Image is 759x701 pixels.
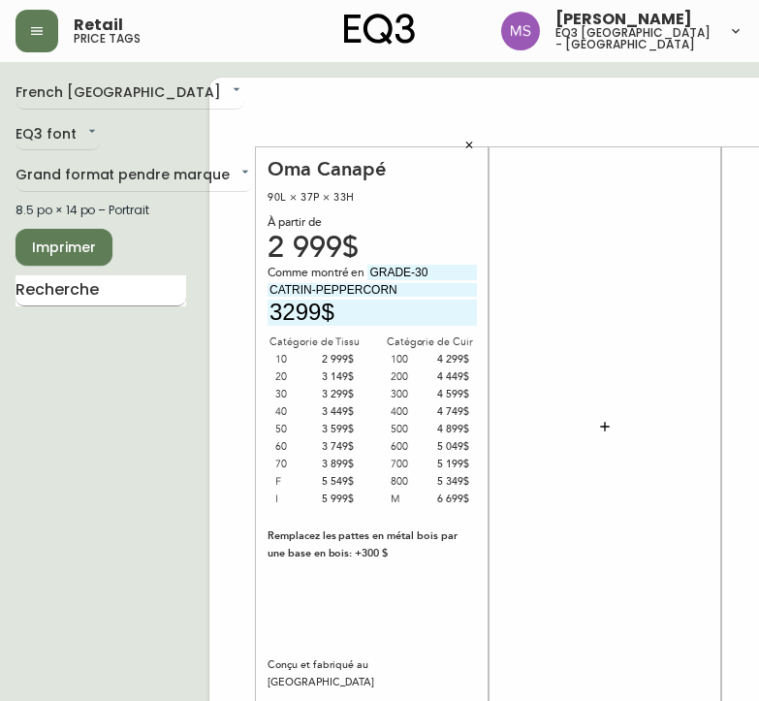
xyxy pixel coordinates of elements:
div: 50 [275,421,315,438]
input: Prix sans le $ [268,300,477,326]
div: 400 [391,403,430,421]
div: 3 299$ [315,386,355,403]
div: Remplacez les pattes en métal bois par une base en bois: +300 $ [268,527,477,562]
div: 5 049$ [429,438,469,456]
div: 300 [391,386,430,403]
div: 70 [275,456,315,473]
div: 600 [391,438,430,456]
input: Tissu/cuir et pattes [367,265,477,280]
div: 800 [391,473,430,491]
div: 5 199$ [429,456,469,473]
div: Conçu et fabriqué au [GEOGRAPHIC_DATA] [268,656,477,691]
div: 40 [275,403,315,421]
div: 2 999$ [268,239,477,257]
div: 500 [391,421,430,438]
h5: price tags [74,33,141,45]
div: 700 [391,456,430,473]
div: 2 999$ [315,351,355,368]
div: 30 [275,386,315,403]
div: 3 599$ [315,421,355,438]
div: À partir de [268,214,477,232]
img: 1b6e43211f6f3cc0b0729c9049b8e7af [501,12,540,50]
div: 5 349$ [429,473,469,491]
div: 4 449$ [429,368,469,386]
div: 10 [275,351,315,368]
div: 60 [275,438,315,456]
div: Grand format pendre marque [16,160,253,192]
img: logo [344,14,416,45]
div: F [275,473,315,491]
div: French [GEOGRAPHIC_DATA] [16,78,244,110]
div: Catégorie de Cuir [383,334,477,351]
div: 6 699$ [429,491,469,508]
div: 90L × 37P × 33H [268,189,477,207]
div: 4 749$ [429,403,469,421]
span: Imprimer [31,236,97,260]
div: 5 549$ [315,473,355,491]
div: 4 299$ [429,351,469,368]
span: Retail [74,17,123,33]
div: 3 449$ [315,403,355,421]
div: 20 [275,368,315,386]
div: 4 599$ [429,386,469,403]
div: EQ3 font [16,119,100,151]
div: 3 149$ [315,368,355,386]
input: Recherche [16,275,186,306]
div: 4 899$ [429,421,469,438]
div: Catégorie de Tissu [268,334,362,351]
span: [PERSON_NAME] [555,12,692,27]
div: 5 999$ [315,491,355,508]
div: 3 899$ [315,456,355,473]
div: Oma Canapé [268,157,477,181]
span: Comme montré en [268,265,367,282]
div: 3 749$ [315,438,355,456]
button: Imprimer [16,229,112,266]
div: 8.5 po × 14 po – Portrait [16,202,186,219]
div: 100 [391,351,430,368]
div: M [391,491,430,508]
div: 200 [391,368,430,386]
div: I [275,491,315,508]
h5: eq3 [GEOGRAPHIC_DATA] - [GEOGRAPHIC_DATA] [555,27,712,50]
